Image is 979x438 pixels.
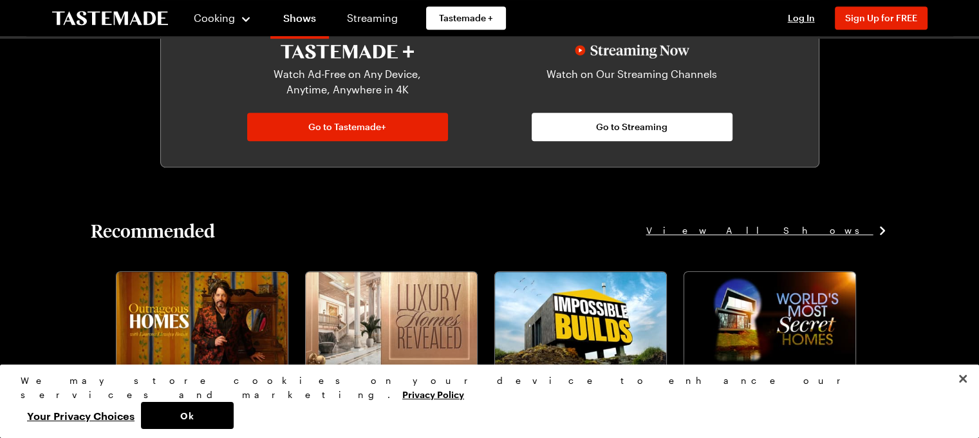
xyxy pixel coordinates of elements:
[117,272,288,368] img: Outrageous Homes With Laurence Llewelyn Bowen
[596,120,667,133] span: Go to Streaming
[684,272,855,368] img: World's Most Secret Homes
[646,224,873,238] span: View All Shows
[21,374,947,402] div: We may store cookies on your device to enhance our services and marketing.
[21,402,141,429] button: Your Privacy Choices
[495,272,666,368] img: Impossible Builds
[308,120,386,133] span: Go to Tastemade+
[835,6,928,30] button: Sign Up for FREE
[52,11,168,26] a: To Tastemade Home Page
[255,66,440,97] p: Watch Ad-Free on Any Device, Anytime, Anywhere in 4K
[281,44,414,59] img: Tastemade+
[194,3,252,33] button: Cooking
[646,224,889,238] a: View All Shows
[439,12,493,24] span: Tastemade +
[845,12,917,23] span: Sign Up for FREE
[91,219,215,242] h2: Recommended
[21,374,947,429] div: Privacy
[539,66,725,97] p: Watch on Our Streaming Channels
[532,113,732,141] a: Go to Streaming
[788,12,815,23] span: Log In
[141,402,234,429] button: Ok
[426,6,506,30] a: Tastemade +
[270,3,329,39] a: Shows
[402,388,464,400] a: More information about your privacy, opens in a new tab
[306,272,477,368] img: Luxury Homes Revealed
[194,12,235,24] span: Cooking
[247,113,448,141] a: Go to Tastemade+
[776,12,827,24] button: Log In
[949,365,977,393] button: Close
[575,44,689,59] img: Streaming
